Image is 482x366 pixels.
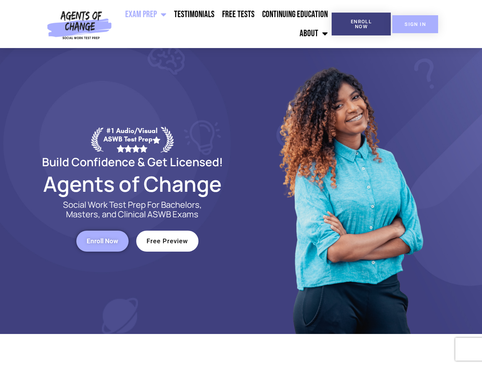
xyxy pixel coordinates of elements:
[170,5,218,24] a: Testimonials
[274,48,426,334] img: Website Image 1 (1)
[76,231,129,252] a: Enroll Now
[258,5,332,24] a: Continuing Education
[392,15,438,33] a: SIGN IN
[136,231,198,252] a: Free Preview
[54,200,211,219] p: Social Work Test Prep For Bachelors, Masters, and Clinical ASWB Exams
[121,5,170,24] a: Exam Prep
[87,238,118,244] span: Enroll Now
[147,238,188,244] span: Free Preview
[103,127,161,152] div: #1 Audio/Visual ASWB Test Prep
[405,22,426,27] span: SIGN IN
[332,13,391,35] a: Enroll Now
[24,156,241,167] h2: Build Confidence & Get Licensed!
[218,5,258,24] a: Free Tests
[115,5,332,43] nav: Menu
[296,24,332,43] a: About
[344,19,379,29] span: Enroll Now
[24,175,241,193] h2: Agents of Change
